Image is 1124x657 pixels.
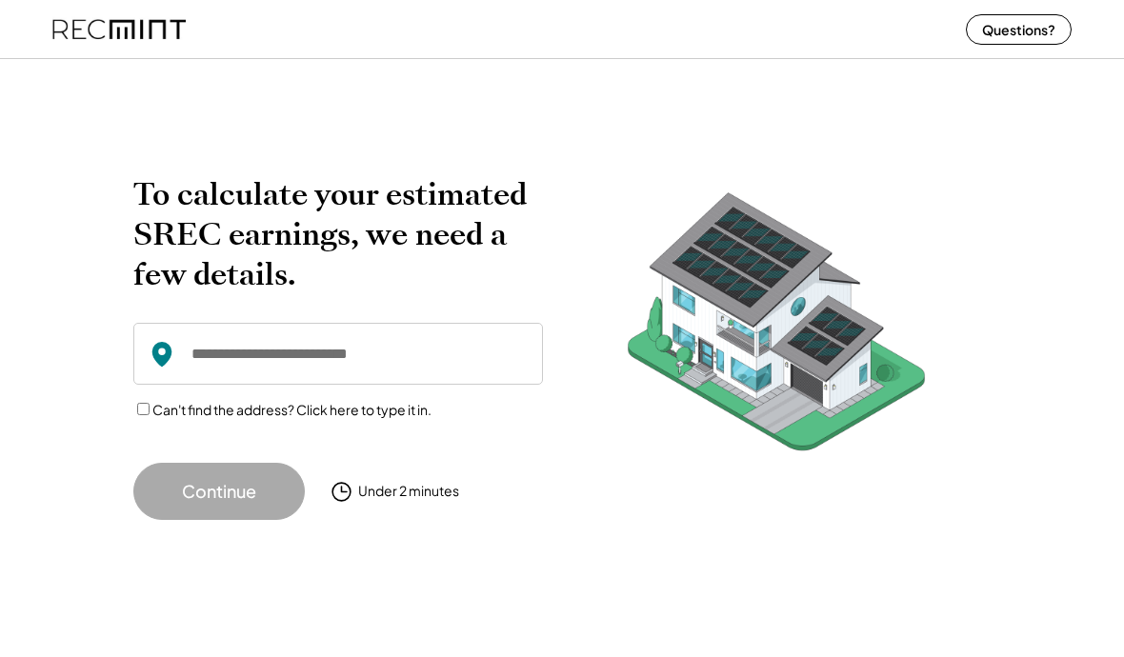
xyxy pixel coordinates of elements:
[52,4,186,54] img: recmint-logotype%403x%20%281%29.jpeg
[358,482,459,501] div: Under 2 minutes
[966,14,1072,45] button: Questions?
[133,463,305,520] button: Continue
[133,174,543,294] h2: To calculate your estimated SREC earnings, we need a few details.
[591,174,962,480] img: RecMintArtboard%207.png
[152,401,432,418] label: Can't find the address? Click here to type it in.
